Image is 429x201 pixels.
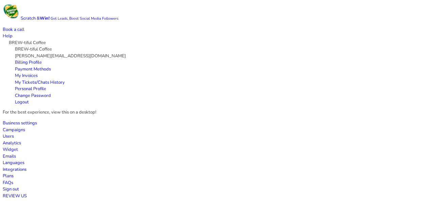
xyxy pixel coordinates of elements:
[3,127,25,133] a: Campaigns
[3,120,37,126] a: Business settings
[21,15,118,21] span: Scratch &
[15,66,51,72] a: Payment Methods
[40,15,50,21] strong: Win!
[3,166,26,173] a: Integrations
[3,153,16,159] a: Emails
[9,40,46,46] span: BREW-tiful Coffee
[15,99,29,105] a: Logout
[51,16,118,21] small: Get Leads, Boost Social Media Followers
[15,53,426,60] div: [PERSON_NAME][EMAIL_ADDRESS][DOMAIN_NAME]
[15,46,426,53] div: BREW-tiful Coffee
[3,3,20,20] img: Scratch and Win
[3,160,24,166] a: Languages
[3,140,21,146] a: Analytics
[3,26,24,33] a: Book a call
[15,93,51,99] a: Change Password
[3,173,14,179] a: Plans
[15,59,42,65] a: Billing Profile
[3,180,13,186] a: FAQs
[3,33,13,39] a: Help
[3,15,118,21] a: Scratch &Win! Get Leads, Boost Social Media Followers
[3,193,27,199] a: REVIEW US
[15,86,46,92] a: Personal Profile
[15,79,65,85] a: My Tickets/Chats History
[3,146,18,153] a: Widget
[3,186,19,192] a: Sign out
[3,109,426,116] div: For the best experience, view this on a desktop!
[3,133,14,139] a: Users
[15,73,38,79] a: My Invoices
